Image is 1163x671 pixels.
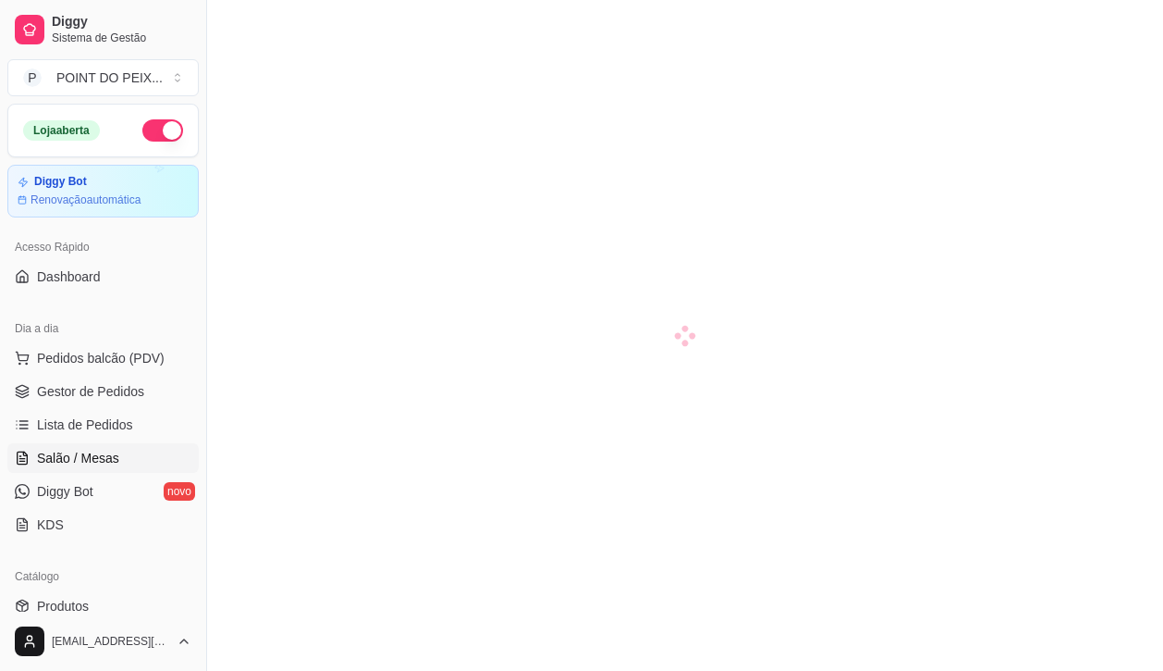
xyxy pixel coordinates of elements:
span: Produtos [37,597,89,615]
span: KDS [37,516,64,534]
button: Pedidos balcão (PDV) [7,343,199,373]
div: Loja aberta [23,120,100,141]
span: Diggy [52,14,191,31]
div: Catálogo [7,562,199,591]
a: DiggySistema de Gestão [7,7,199,52]
button: [EMAIL_ADDRESS][DOMAIN_NAME] [7,619,199,664]
article: Renovação automática [31,193,141,207]
a: Diggy BotRenovaçãoautomática [7,165,199,217]
button: Alterar Status [142,119,183,142]
span: Pedidos balcão (PDV) [37,349,165,367]
a: Gestor de Pedidos [7,377,199,406]
div: POINT DO PEIX ... [56,68,163,87]
span: Diggy Bot [37,482,93,501]
div: Acesso Rápido [7,232,199,262]
span: [EMAIL_ADDRESS][DOMAIN_NAME] [52,634,169,649]
a: Salão / Mesas [7,443,199,473]
div: Dia a dia [7,314,199,343]
a: Lista de Pedidos [7,410,199,440]
span: P [23,68,42,87]
a: KDS [7,510,199,540]
button: Select a team [7,59,199,96]
span: Gestor de Pedidos [37,382,144,401]
span: Lista de Pedidos [37,416,133,434]
span: Dashboard [37,267,101,286]
a: Diggy Botnovo [7,477,199,506]
a: Produtos [7,591,199,621]
article: Diggy Bot [34,175,87,189]
span: Sistema de Gestão [52,31,191,45]
span: Salão / Mesas [37,449,119,467]
a: Dashboard [7,262,199,292]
